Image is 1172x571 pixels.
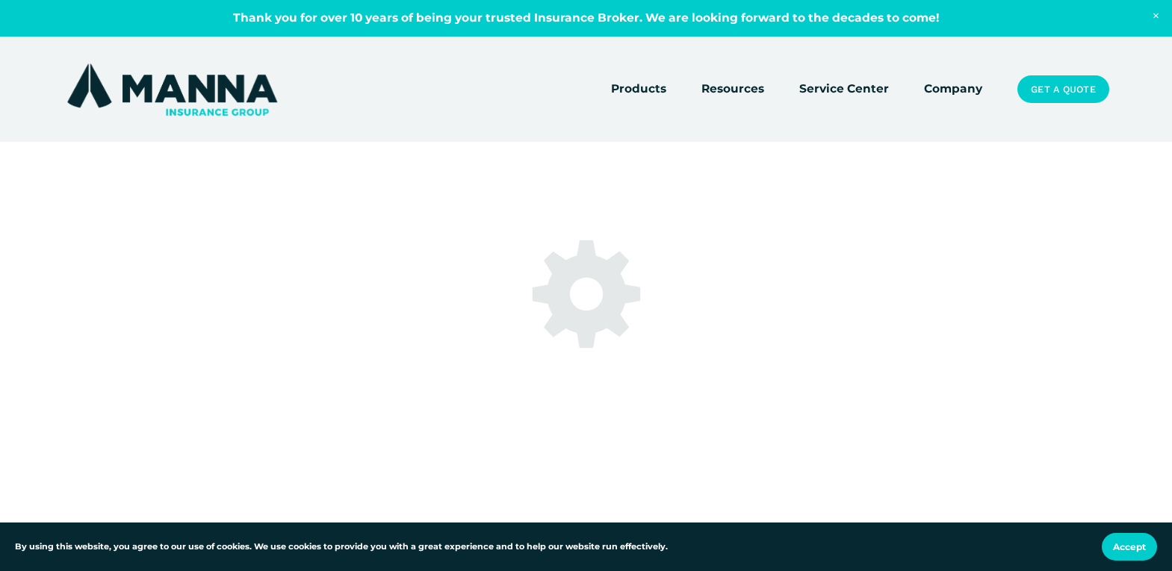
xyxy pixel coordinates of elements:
img: Manna Insurance Group [63,60,281,119]
span: Resources [701,80,764,99]
a: folder dropdown [701,79,764,100]
a: Service Center [799,79,889,100]
a: Company [924,79,982,100]
a: folder dropdown [611,79,666,100]
button: Accept [1102,533,1157,561]
span: Products [611,80,666,99]
p: By using this website, you agree to our use of cookies. We use cookies to provide you with a grea... [15,540,668,554]
span: Accept [1113,541,1146,552]
a: Get a Quote [1017,75,1109,104]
